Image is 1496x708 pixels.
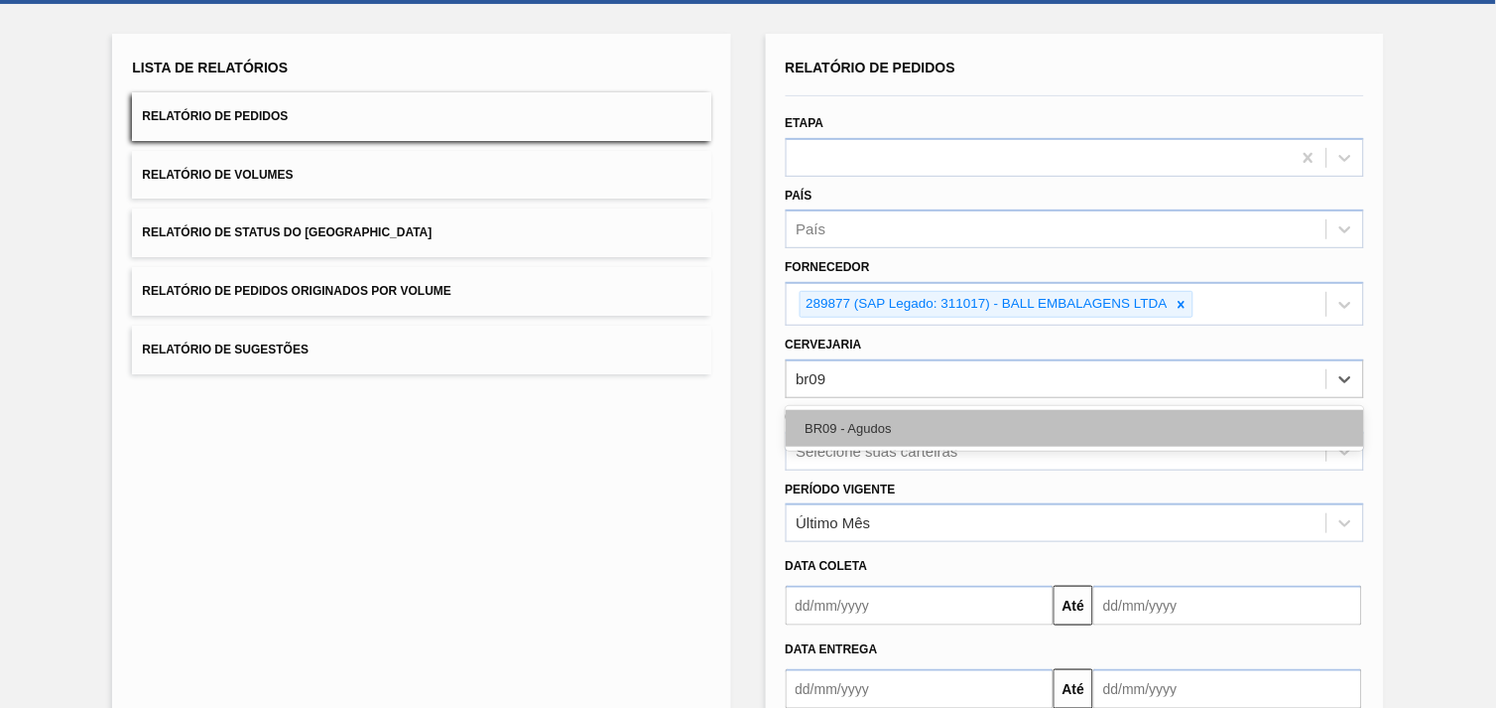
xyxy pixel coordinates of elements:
button: Relatório de Sugestões [132,326,710,374]
div: 289877 (SAP Legado: 311017) - BALL EMBALAGENS LTDA [801,292,1171,317]
div: Último Mês [797,515,871,532]
input: dd/mm/yyyy [786,586,1055,626]
button: Relatório de Pedidos Originados por Volume [132,267,710,316]
button: Relatório de Pedidos [132,92,710,141]
span: Relatório de Pedidos [142,109,288,123]
label: Fornecedor [786,260,870,274]
div: BR09 - Agudos [786,410,1364,447]
span: Relatório de Pedidos [786,60,956,75]
span: Lista de Relatórios [132,60,288,75]
div: Selecione suas carteiras [797,443,958,460]
label: Cervejaria [786,338,862,352]
span: Data coleta [786,559,868,573]
span: Data entrega [786,642,878,656]
label: Período Vigente [786,483,896,496]
label: Etapa [786,116,824,130]
span: Relatório de Sugestões [142,343,309,356]
label: País [786,189,812,203]
span: Relatório de Volumes [142,168,293,182]
input: dd/mm/yyyy [1093,586,1362,626]
button: Relatório de Status do [GEOGRAPHIC_DATA] [132,209,710,257]
button: Até [1054,586,1093,626]
span: Relatório de Pedidos Originados por Volume [142,284,451,298]
div: País [797,221,826,238]
button: Relatório de Volumes [132,151,710,200]
span: Relatório de Status do [GEOGRAPHIC_DATA] [142,225,432,239]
